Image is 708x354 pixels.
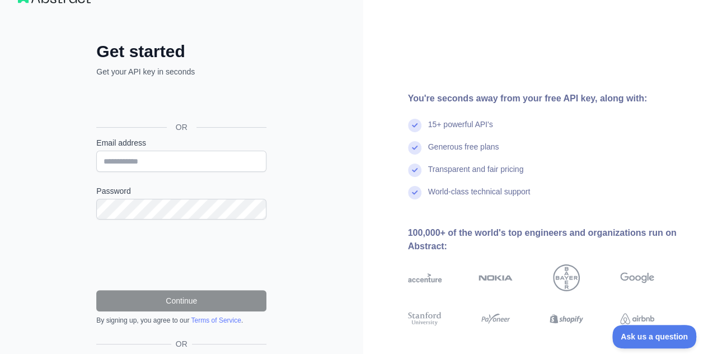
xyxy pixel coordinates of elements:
div: 100,000+ of the world's top engineers and organizations run on Abstract: [408,226,691,253]
div: Generous free plans [428,141,499,164]
div: By signing up, you agree to our . [96,316,266,325]
img: shopify [550,310,584,327]
div: Transparent and fair pricing [428,164,524,186]
img: check mark [408,119,421,132]
label: Password [96,185,266,197]
a: Terms of Service [191,316,241,324]
div: 15+ powerful API's [428,119,493,141]
img: bayer [553,264,580,291]
img: payoneer [479,310,513,327]
p: Get your API key in seconds [96,66,266,77]
img: check mark [408,141,421,155]
span: OR [171,338,192,350]
span: OR [167,122,196,133]
img: google [620,264,654,291]
iframe: Toggle Customer Support [612,325,697,348]
label: Email address [96,137,266,148]
div: World-class technical support [428,186,531,208]
button: Continue [96,290,266,311]
img: nokia [479,264,513,291]
img: accenture [408,264,442,291]
div: You're seconds away from your free API key, along with: [408,92,691,105]
iframe: Sign in with Google Button [91,90,270,114]
h2: Get started [96,41,266,62]
img: check mark [408,164,421,177]
img: airbnb [620,310,654,327]
iframe: reCAPTCHA [96,233,266,277]
img: check mark [408,186,421,199]
img: stanford university [408,310,442,327]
